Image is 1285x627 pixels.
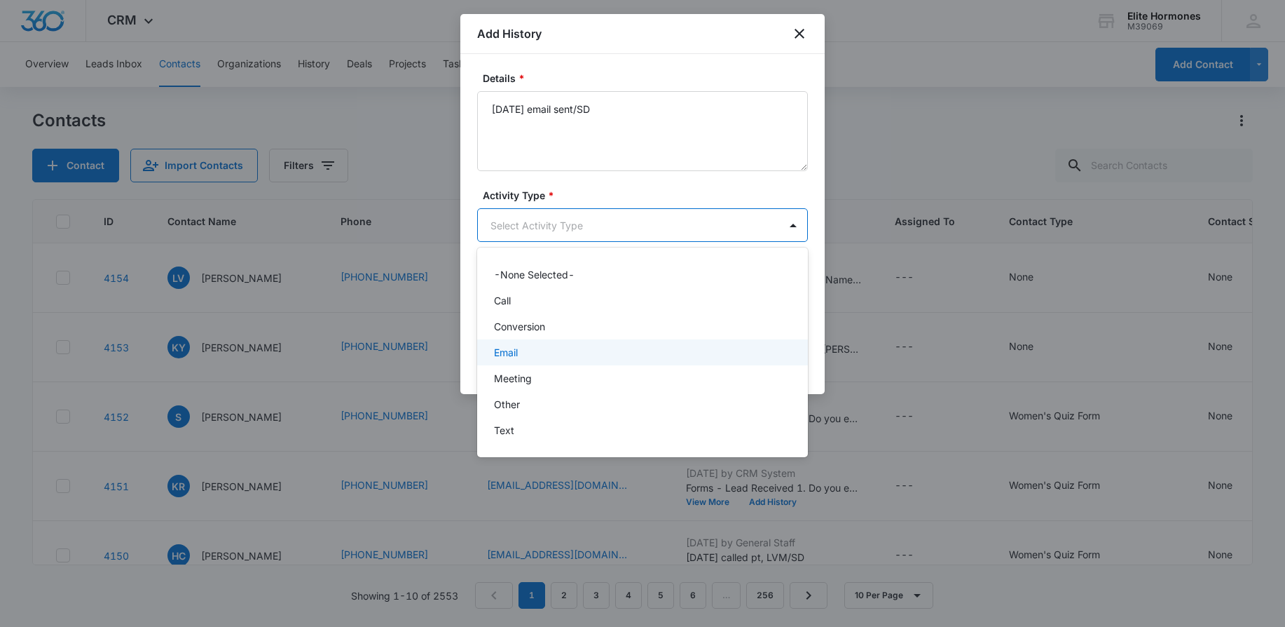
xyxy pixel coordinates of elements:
[494,397,520,412] p: Other
[494,423,514,438] p: Text
[494,267,575,282] p: -None Selected-
[494,345,518,360] p: Email
[494,319,545,334] p: Conversion
[494,293,511,308] p: Call
[494,371,532,386] p: Meeting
